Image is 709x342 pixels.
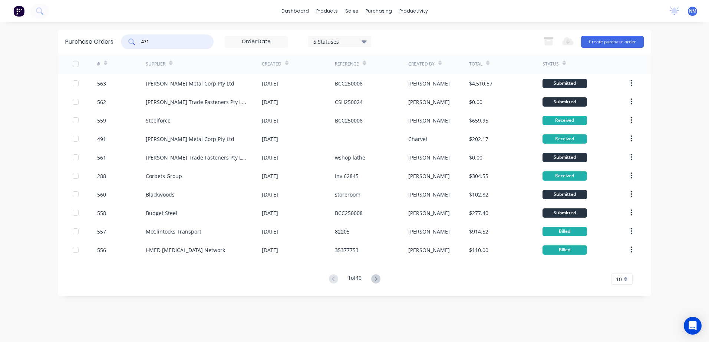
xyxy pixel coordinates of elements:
[146,135,234,143] div: [PERSON_NAME] Metal Corp Pty Ltd
[262,228,278,235] div: [DATE]
[146,117,171,124] div: Steelforce
[335,246,359,254] div: 35377753
[469,228,488,235] div: $914.52
[408,191,450,198] div: [PERSON_NAME]
[543,134,587,144] div: Received
[146,154,247,161] div: [PERSON_NAME] Trade Fasteners Pty Ltd
[97,246,106,254] div: 556
[684,317,702,335] div: Open Intercom Messenger
[97,209,106,217] div: 558
[543,61,559,67] div: Status
[543,245,587,255] div: Billed
[262,191,278,198] div: [DATE]
[408,246,450,254] div: [PERSON_NAME]
[469,191,488,198] div: $102.82
[469,154,482,161] div: $0.00
[469,80,492,87] div: $4,510.57
[543,208,587,218] div: Submitted
[262,209,278,217] div: [DATE]
[469,135,488,143] div: $202.17
[543,227,587,236] div: Billed
[543,171,587,181] div: Received
[543,190,587,199] div: Submitted
[97,191,106,198] div: 560
[408,117,450,124] div: [PERSON_NAME]
[262,172,278,180] div: [DATE]
[262,98,278,106] div: [DATE]
[13,6,24,17] img: Factory
[146,246,225,254] div: I-MED [MEDICAL_DATA] Network
[65,37,113,46] div: Purchase Orders
[408,61,435,67] div: Created By
[313,6,342,17] div: products
[262,154,278,161] div: [DATE]
[97,172,106,180] div: 288
[97,80,106,87] div: 563
[408,80,450,87] div: [PERSON_NAME]
[97,228,106,235] div: 557
[408,228,450,235] div: [PERSON_NAME]
[469,98,482,106] div: $0.00
[335,154,365,161] div: wshop lathe
[262,61,281,67] div: Created
[262,246,278,254] div: [DATE]
[146,172,182,180] div: Corbets Group
[97,154,106,161] div: 561
[262,135,278,143] div: [DATE]
[408,154,450,161] div: [PERSON_NAME]
[543,153,587,162] div: Submitted
[469,172,488,180] div: $304.55
[616,275,622,283] span: 10
[262,80,278,87] div: [DATE]
[146,209,177,217] div: Budget Steel
[362,6,396,17] div: purchasing
[408,172,450,180] div: [PERSON_NAME]
[335,117,363,124] div: BCC250008
[543,116,587,125] div: Received
[97,135,106,143] div: 491
[146,191,175,198] div: Blackwoods
[543,97,587,107] div: Submitted
[313,37,366,45] div: 5 Statuses
[335,228,350,235] div: 82205
[469,117,488,124] div: $659.95
[408,135,427,143] div: Charvel
[335,98,363,106] div: CSH250024
[146,80,234,87] div: [PERSON_NAME] Metal Corp Pty Ltd
[348,274,362,285] div: 1 of 46
[408,209,450,217] div: [PERSON_NAME]
[141,38,202,46] input: Search purchase orders...
[469,61,482,67] div: Total
[469,209,488,217] div: $277.40
[335,80,363,87] div: BCC250008
[146,98,247,106] div: [PERSON_NAME] Trade Fasteners Pty Ltd
[335,172,359,180] div: Inv 62845
[335,61,359,67] div: Reference
[97,117,106,124] div: 559
[396,6,432,17] div: productivity
[335,191,360,198] div: storeroom
[342,6,362,17] div: sales
[97,61,100,67] div: #
[469,246,488,254] div: $110.00
[146,61,165,67] div: Supplier
[335,209,363,217] div: BCC250008
[408,98,450,106] div: [PERSON_NAME]
[581,36,644,48] button: Create purchase order
[262,117,278,124] div: [DATE]
[543,79,587,88] div: Submitted
[689,8,696,14] span: NM
[225,36,287,47] input: Order Date
[278,6,313,17] a: dashboard
[146,228,201,235] div: McClintocks Transport
[97,98,106,106] div: 562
